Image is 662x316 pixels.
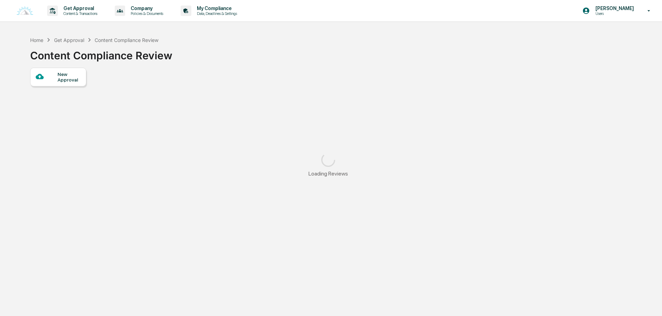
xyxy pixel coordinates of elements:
img: logo [17,6,33,16]
div: Loading Reviews [308,170,348,177]
p: Data, Deadlines & Settings [191,11,241,16]
p: Content & Transactions [58,11,101,16]
div: Get Approval [54,37,84,43]
div: Content Compliance Review [95,37,158,43]
p: Company [125,6,167,11]
div: New Approval [58,71,81,83]
p: Policies & Documents [125,11,167,16]
div: Home [30,37,43,43]
p: Users [590,11,637,16]
div: Content Compliance Review [30,44,172,62]
p: Get Approval [58,6,101,11]
p: [PERSON_NAME] [590,6,637,11]
p: My Compliance [191,6,241,11]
